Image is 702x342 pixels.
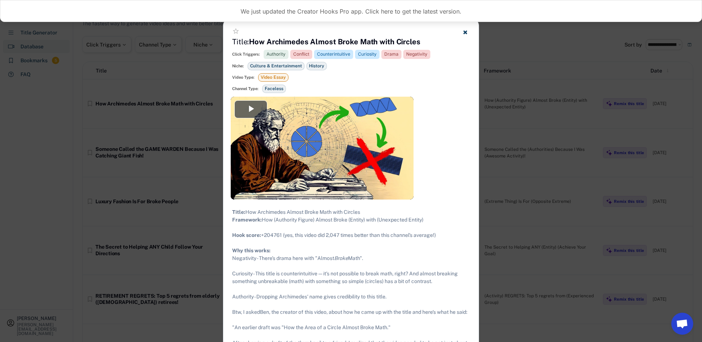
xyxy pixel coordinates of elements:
[231,97,414,200] div: Video Player
[232,232,260,238] strong: Hook score
[317,51,350,57] div: Counterintuitive
[232,86,258,92] div: Channel Type:
[358,51,377,57] div: Curiosity
[671,313,693,335] a: Open chat
[260,232,261,238] strong: :
[232,52,260,57] div: Click Triggers:
[293,51,309,57] div: Conflict
[249,37,420,46] strong: How Archimedes Almost Broke Math with Circles
[306,62,327,70] div: History
[232,209,245,215] strong: Title:
[232,27,239,35] button: star_border
[262,85,286,93] div: Faceless
[232,217,262,223] strong: Framework:
[232,248,271,253] strong: Why this works:
[232,37,420,47] h4: Title:
[334,255,348,261] em: Broke
[232,75,254,80] div: Video Type:
[384,51,399,57] div: Drama
[267,51,286,57] div: Authority
[406,51,427,57] div: Negativity
[260,309,269,315] a: ​Ben​
[258,73,288,82] div: Video Essay
[232,63,244,69] div: Niche:
[248,62,305,70] div: Culture & Entertainment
